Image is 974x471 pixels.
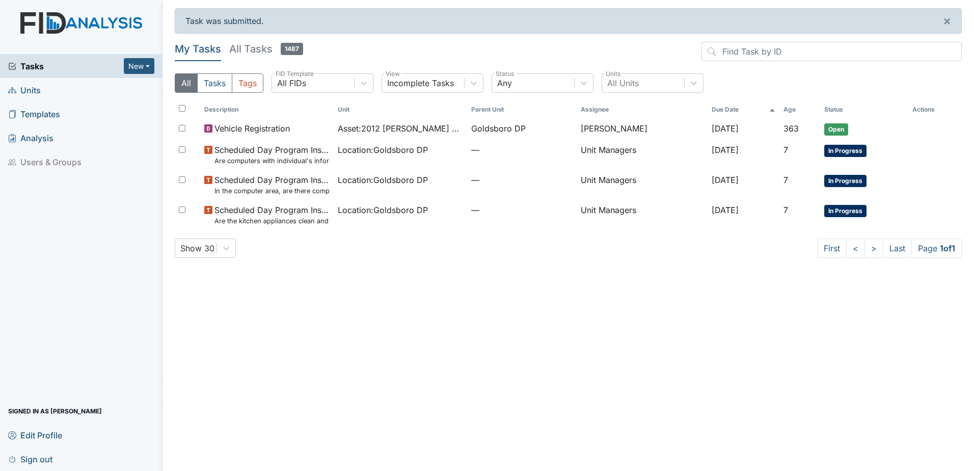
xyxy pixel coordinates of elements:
span: 1487 [281,43,303,55]
h5: All Tasks [229,42,303,56]
span: 363 [783,123,799,134]
th: Toggle SortBy [820,101,908,118]
span: Signed in as [PERSON_NAME] [8,403,102,419]
a: Last [883,239,912,258]
span: Units [8,82,41,98]
div: Type filter [175,73,263,93]
input: Find Task by ID [701,42,962,61]
th: Actions [908,101,959,118]
div: All FIDs [277,77,306,89]
span: Scheduled Day Program Inspection Are computers with individual's information in an area that is l... [214,144,330,166]
span: Open [824,123,848,136]
span: Page [911,239,962,258]
a: First [817,239,847,258]
span: In Progress [824,145,867,157]
span: × [943,13,951,28]
span: 7 [783,145,788,155]
h5: My Tasks [175,42,221,56]
span: In Progress [824,175,867,187]
div: Show 30 [180,242,214,254]
th: Toggle SortBy [708,101,779,118]
th: Toggle SortBy [467,101,577,118]
a: < [846,239,865,258]
span: [DATE] [712,205,739,215]
button: All [175,73,198,93]
span: — [471,204,573,216]
small: Are the kitchen appliances clean and in good repair? [214,216,330,226]
th: Toggle SortBy [334,101,467,118]
th: Toggle SortBy [200,101,334,118]
strong: 1 of 1 [940,243,955,253]
span: [DATE] [712,123,739,134]
span: Location : Goldsboro DP [338,144,428,156]
input: Toggle All Rows Selected [179,105,185,112]
span: — [471,174,573,186]
span: [DATE] [712,145,739,155]
span: Templates [8,106,60,122]
button: Tasks [197,73,232,93]
span: — [471,144,573,156]
span: Vehicle Registration [214,122,290,135]
button: × [933,9,961,33]
span: Location : Goldsboro DP [338,174,428,186]
span: In Progress [824,205,867,217]
td: Unit Managers [577,170,708,200]
th: Assignee [577,101,708,118]
nav: task-pagination [817,239,962,258]
span: Scheduled Day Program Inspection Are the kitchen appliances clean and in good repair? [214,204,330,226]
span: [DATE] [712,175,739,185]
small: Are computers with individual's information in an area that is locked when management is not pres... [214,156,330,166]
span: Goldsboro DP [471,122,526,135]
span: Analysis [8,130,53,146]
span: 7 [783,175,788,185]
a: Tasks [8,60,124,72]
th: Toggle SortBy [779,101,820,118]
span: Scheduled Day Program Inspection In the computer area, are there computer passwords visible? [214,174,330,196]
span: Location : Goldsboro DP [338,204,428,216]
a: > [864,239,883,258]
td: Unit Managers [577,200,708,230]
div: Task was submitted. [175,8,962,34]
td: [PERSON_NAME] [577,118,708,140]
button: New [124,58,154,74]
button: Tags [232,73,263,93]
div: All Units [607,77,639,89]
span: 7 [783,205,788,215]
div: Incomplete Tasks [387,77,454,89]
small: In the computer area, are there computer passwords visible? [214,186,330,196]
div: Any [497,77,512,89]
td: Unit Managers [577,140,708,170]
span: Edit Profile [8,427,62,443]
span: Sign out [8,451,52,467]
span: Asset : 2012 [PERSON_NAME] 07541 [338,122,463,135]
